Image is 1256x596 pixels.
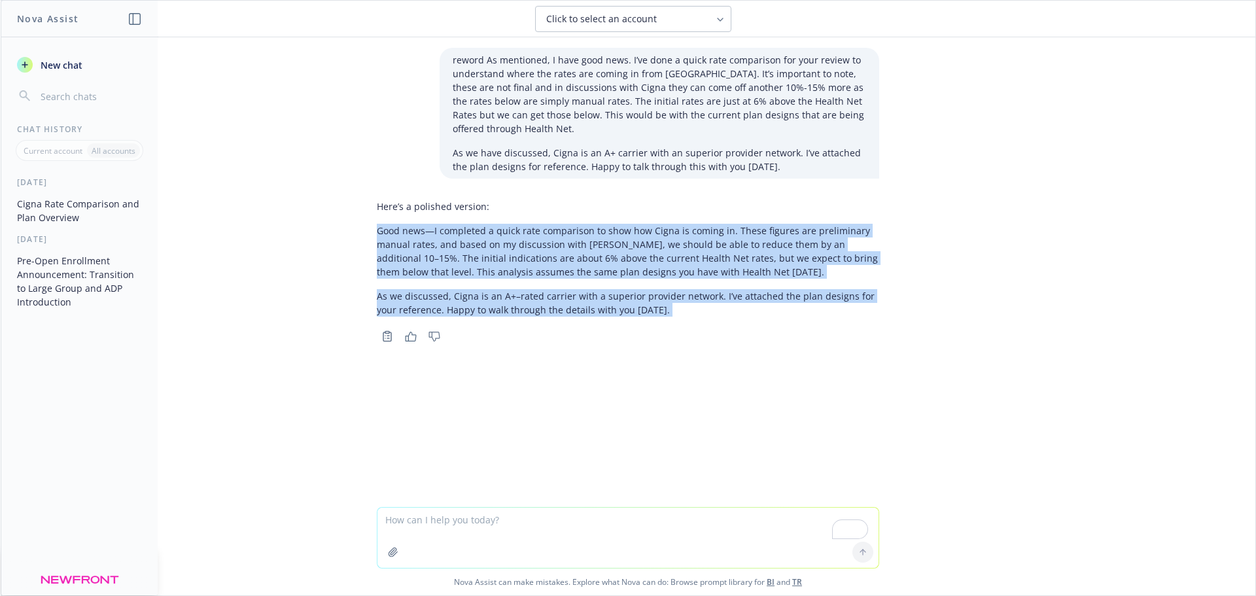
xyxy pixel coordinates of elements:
[1,177,158,188] div: [DATE]
[377,224,879,279] p: Good news—I completed a quick rate comparison to show how Cigna is coming in. These figures are p...
[1,124,158,135] div: Chat History
[546,12,657,26] span: Click to select an account
[381,330,393,342] svg: Copy to clipboard
[424,327,445,345] button: Thumbs down
[377,508,879,568] textarea: To enrich screen reader interactions, please activate Accessibility in Grammarly extension settings
[38,87,142,105] input: Search chats
[92,145,135,156] p: All accounts
[1,234,158,245] div: [DATE]
[377,200,879,213] p: Here’s a polished version:
[17,12,78,26] h1: Nova Assist
[453,146,866,173] p: As we have discussed, Cigna is an A+ carrier with an superior provider network. I’ve attached the...
[767,576,775,587] a: BI
[535,6,731,32] button: Click to select an account
[453,53,866,135] p: reword As mentioned, I have good news. I’ve done a quick rate comparison for your review to under...
[12,250,147,313] button: Pre-Open Enrollment Announcement: Transition to Large Group and ADP Introduction
[6,569,1250,595] span: Nova Assist can make mistakes. Explore what Nova can do: Browse prompt library for and
[38,58,82,72] span: New chat
[377,289,879,317] p: As we discussed, Cigna is an A+–rated carrier with a superior provider network. I’ve attached the...
[12,193,147,228] button: Cigna Rate Comparison and Plan Overview
[24,145,82,156] p: Current account
[12,53,147,77] button: New chat
[792,576,802,587] a: TR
